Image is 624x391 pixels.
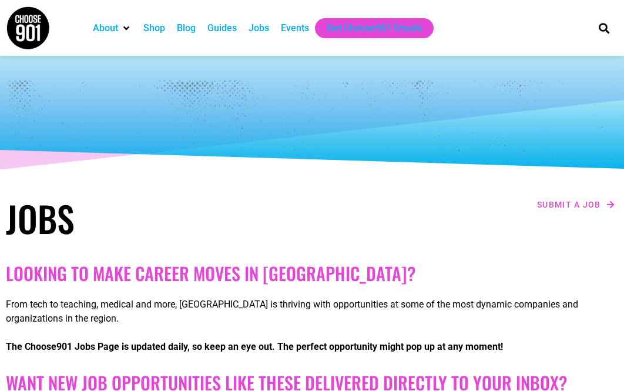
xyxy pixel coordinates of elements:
h2: Looking to make career moves in [GEOGRAPHIC_DATA]? [6,263,618,284]
h1: Jobs [6,197,306,239]
a: Blog [177,21,196,35]
a: Events [281,21,309,35]
nav: Main nav [87,18,583,38]
a: Shop [143,21,165,35]
strong: The Choose901 Jobs Page is updated daily, so keep an eye out. The perfect opportunity might pop u... [6,341,503,352]
a: About [93,21,118,35]
a: Submit a job [534,197,618,212]
a: Guides [207,21,237,35]
span: Submit a job [537,200,601,209]
div: About [87,18,137,38]
a: Jobs [249,21,269,35]
a: Get Choose901 Emails [327,21,422,35]
p: From tech to teaching, medical and more, [GEOGRAPHIC_DATA] is thriving with opportunities at some... [6,298,618,326]
div: Search [595,18,614,38]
